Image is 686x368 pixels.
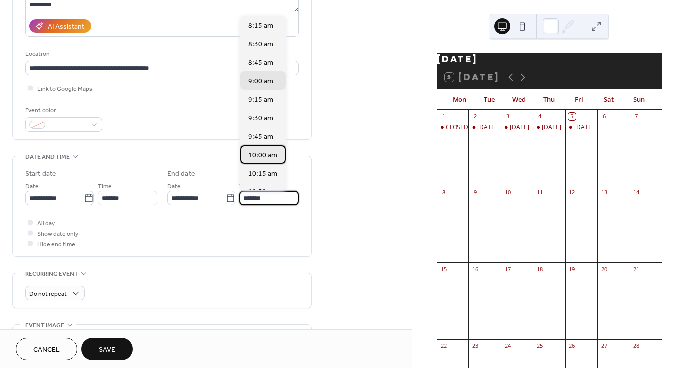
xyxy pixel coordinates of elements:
[633,189,640,196] div: 14
[536,189,543,196] div: 11
[504,90,534,110] div: Wed
[471,189,479,196] div: 9
[471,342,479,350] div: 23
[446,123,468,132] div: CLOSED
[445,90,474,110] div: Mon
[624,90,654,110] div: Sun
[29,19,91,33] button: AI Assistant
[477,123,497,132] div: [DATE]
[440,113,447,120] div: 1
[25,269,78,279] span: Recurring event
[468,123,500,132] div: Tuesday 2 Sept
[248,187,277,197] span: 10:30 am
[81,338,133,360] button: Save
[504,342,511,350] div: 24
[568,265,576,273] div: 19
[600,342,608,350] div: 27
[37,218,55,229] span: All day
[501,123,533,132] div: Wednesday 3 Sept
[440,189,447,196] div: 8
[248,76,273,87] span: 9:00 am
[25,182,39,192] span: Date
[37,84,92,94] span: Link to Google Maps
[248,169,277,179] span: 10:15 am
[29,288,67,300] span: Do not repeat
[536,342,543,350] div: 25
[594,90,624,110] div: Sat
[37,229,78,239] span: Show date only
[474,90,504,110] div: Tue
[536,265,543,273] div: 18
[600,189,608,196] div: 13
[471,113,479,120] div: 2
[564,90,594,110] div: Fri
[534,90,564,110] div: Thu
[633,113,640,120] div: 7
[536,113,543,120] div: 4
[48,22,84,32] div: AI Assistant
[25,49,297,59] div: Location
[568,113,576,120] div: 5
[504,265,511,273] div: 17
[600,265,608,273] div: 20
[25,105,100,116] div: Event color
[248,21,273,31] span: 8:15 am
[25,320,64,331] span: Event image
[239,182,253,192] span: Time
[504,189,511,196] div: 10
[248,58,273,68] span: 8:45 am
[25,152,70,162] span: Date and time
[437,53,662,65] div: [DATE]
[248,113,273,124] span: 9:30 am
[440,342,447,350] div: 22
[471,265,479,273] div: 16
[167,182,181,192] span: Date
[574,123,594,132] div: [DATE]
[248,132,273,142] span: 9:45 am
[248,150,277,161] span: 10:00 am
[565,123,597,132] div: Friday 5 Sept
[167,169,195,179] div: End date
[437,123,468,132] div: CLOSED
[248,95,273,105] span: 9:15 am
[98,182,112,192] span: Time
[99,345,115,355] span: Save
[33,345,60,355] span: Cancel
[633,342,640,350] div: 28
[510,123,529,132] div: [DATE]
[568,189,576,196] div: 12
[248,39,273,50] span: 8:30 am
[568,342,576,350] div: 26
[16,338,77,360] button: Cancel
[600,113,608,120] div: 6
[504,113,511,120] div: 3
[542,123,561,132] div: [DATE]
[25,169,56,179] div: Start date
[37,239,75,250] span: Hide end time
[633,265,640,273] div: 21
[440,265,447,273] div: 15
[533,123,565,132] div: Thursday 4 Sept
